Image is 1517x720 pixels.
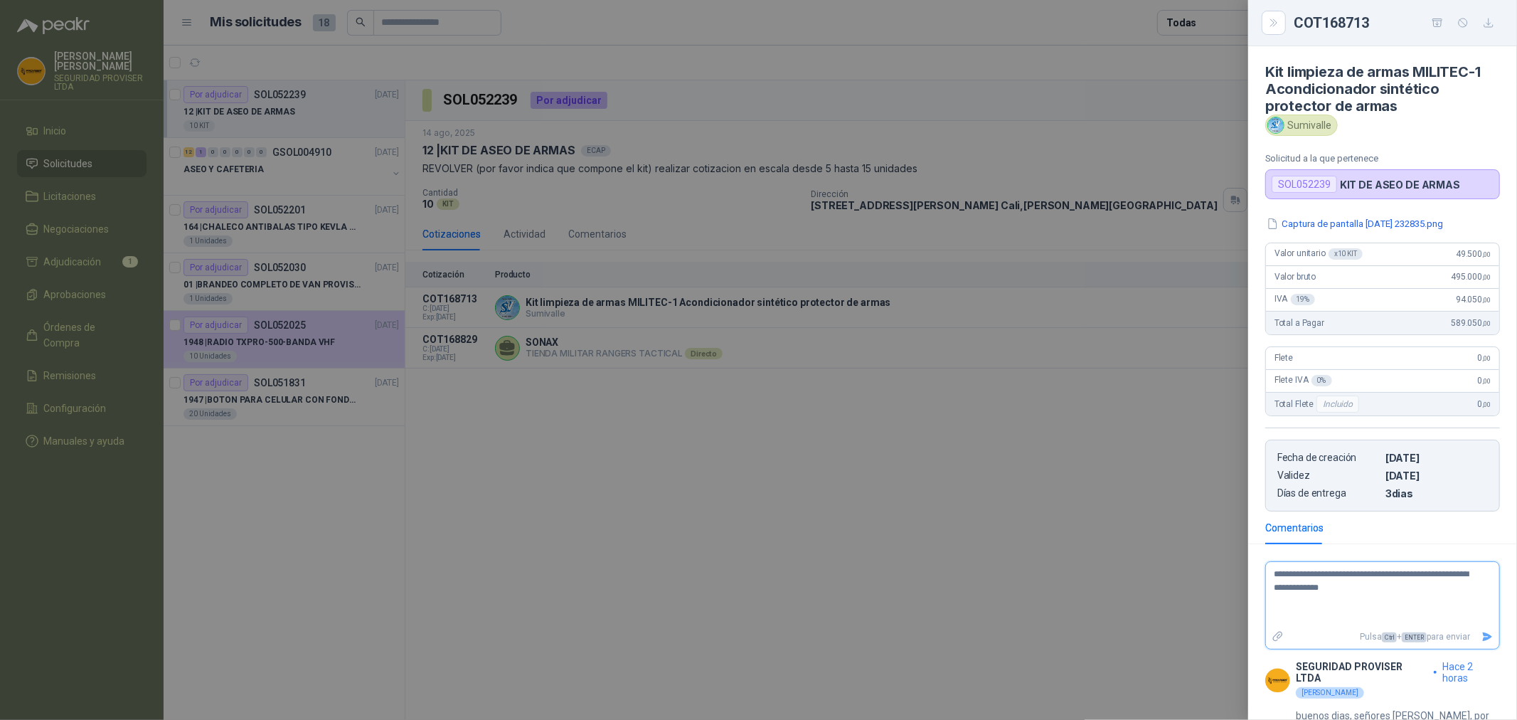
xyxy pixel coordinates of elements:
div: Incluido [1316,396,1359,413]
span: ,00 [1482,250,1491,258]
div: Sumivalle [1265,115,1338,136]
span: Flete [1274,353,1293,363]
span: ,00 [1482,319,1491,327]
button: Close [1265,14,1282,31]
span: ,00 [1482,401,1491,408]
p: [DATE] [1385,452,1488,464]
span: hace 2 horas [1442,661,1500,684]
div: x 10 KIT [1329,248,1363,260]
span: ,00 [1482,273,1491,281]
div: SOL052239 [1272,176,1337,193]
img: Company Logo [1265,668,1290,693]
button: Captura de pantalla [DATE] 232835.png [1265,216,1444,231]
p: KIT DE ASEO DE ARMAS [1340,179,1460,191]
p: Días de entrega [1277,487,1380,499]
span: ENTER [1402,632,1427,642]
span: Flete IVA [1274,375,1332,386]
div: 19 % [1291,294,1316,305]
p: 3 dias [1385,487,1488,499]
div: 0 % [1311,375,1332,386]
span: Ctrl [1382,632,1397,642]
span: 0 [1478,399,1491,409]
p: Fecha de creación [1277,452,1380,464]
img: Company Logo [1268,117,1284,133]
button: Enviar [1476,625,1499,650]
p: Solicitud a la que pertenece [1265,153,1500,164]
span: 0 [1478,353,1491,363]
div: COT168713 [1294,11,1500,34]
span: IVA [1274,294,1315,305]
h4: Kit limpieza de armas MILITEC-1 Acondicionador sintético protector de armas [1265,63,1500,115]
span: ,00 [1482,354,1491,362]
div: Comentarios [1265,520,1324,536]
p: SEGURIDAD PROVISER LTDA [1296,661,1428,684]
span: 94.050 [1456,295,1491,305]
span: Total a Pagar [1274,318,1324,328]
span: ,00 [1482,377,1491,385]
span: 589.050 [1451,318,1491,328]
span: 49.500 [1456,249,1491,259]
p: [DATE] [1385,470,1488,482]
span: Total Flete [1274,396,1362,413]
span: 495.000 [1451,272,1491,282]
span: Valor unitario [1274,248,1363,260]
span: ,00 [1482,296,1491,304]
p: Pulsa + para enviar [1290,625,1476,650]
div: [PERSON_NAME] [1296,687,1364,699]
p: Validez [1277,470,1380,482]
span: Valor bruto [1274,272,1316,282]
span: 0 [1478,376,1491,386]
